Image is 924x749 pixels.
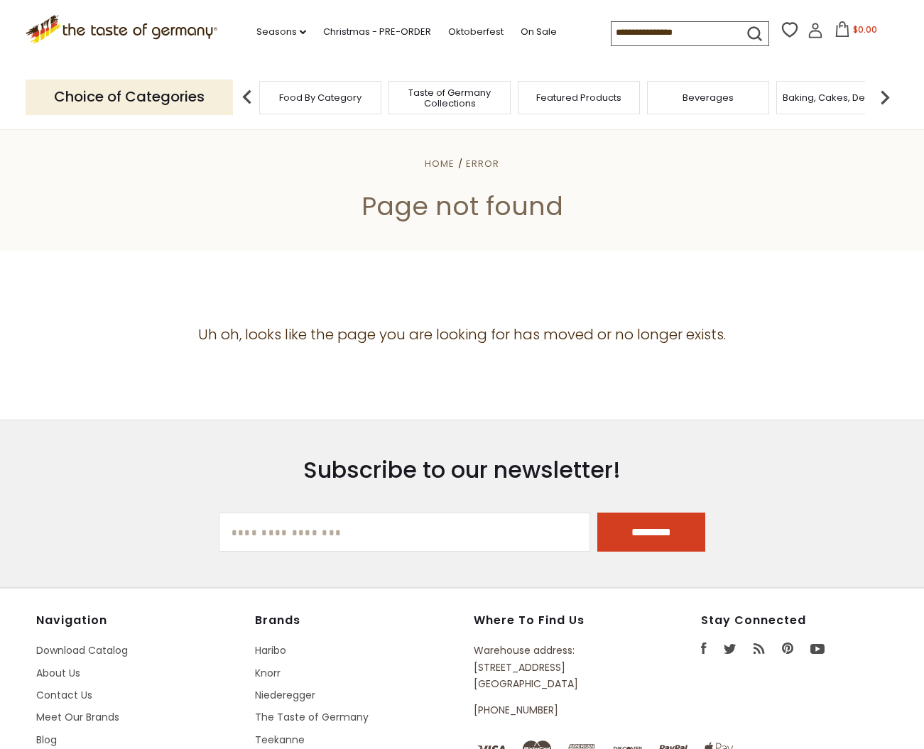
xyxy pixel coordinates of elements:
[425,157,455,170] a: Home
[36,710,119,724] a: Meet Our Brands
[826,21,886,43] button: $0.00
[871,83,899,111] img: next arrow
[448,24,504,40] a: Oktoberfest
[233,83,261,111] img: previous arrow
[255,613,460,628] h4: Brands
[279,92,362,103] a: Food By Category
[255,688,315,702] a: Niederegger
[36,688,92,702] a: Contact Us
[36,643,128,657] a: Download Catalog
[219,456,706,484] h3: Subscribe to our newsletter!
[393,87,506,109] a: Taste of Germany Collections
[36,666,80,680] a: About Us
[683,92,734,103] a: Beverages
[255,710,369,724] a: The Taste of Germany
[323,24,431,40] a: Christmas - PRE-ORDER
[853,23,877,35] span: $0.00
[521,24,557,40] a: On Sale
[536,92,621,103] a: Featured Products
[36,613,241,628] h4: Navigation
[36,733,57,747] a: Blog
[466,157,499,170] a: Error
[255,733,305,747] a: Teekanne
[474,643,636,692] p: Warehouse address: [STREET_ADDRESS] [GEOGRAPHIC_DATA]
[701,613,888,628] h4: Stay Connected
[255,643,286,657] a: Haribo
[26,80,233,114] p: Choice of Categories
[255,666,281,680] a: Knorr
[44,190,880,222] h1: Page not found
[474,613,636,628] h4: Where to find us
[256,24,306,40] a: Seasons
[474,702,636,718] p: [PHONE_NUMBER]
[783,92,893,103] a: Baking, Cakes, Desserts
[36,326,888,344] h4: Uh oh, looks like the page you are looking for has moved or no longer exists.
